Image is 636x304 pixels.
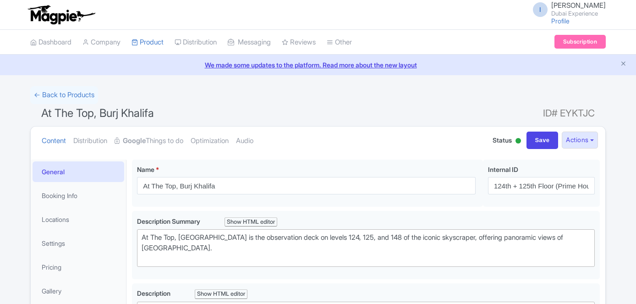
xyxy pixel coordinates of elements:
[228,30,271,55] a: Messaging
[33,281,124,301] a: Gallery
[526,132,559,149] input: Save
[132,30,164,55] a: Product
[562,132,598,149] button: Actions
[41,106,154,120] span: At The Top, Burj Khalifa
[30,86,98,104] a: ← Back to Products
[551,11,606,17] small: Dubai Experience
[551,17,570,25] a: Profile
[533,2,548,17] span: I
[191,127,229,155] a: Optimization
[493,135,512,145] span: Status
[554,35,606,49] a: Subscription
[514,134,523,149] div: Active
[620,59,627,70] button: Close announcement
[137,289,172,297] span: Description
[123,136,146,146] strong: Google
[327,30,352,55] a: Other
[236,127,253,155] a: Audio
[115,127,183,155] a: GoogleThings to do
[175,30,217,55] a: Distribution
[488,166,518,173] span: Internal ID
[33,233,124,254] a: Settings
[33,209,124,230] a: Locations
[33,185,124,206] a: Booking Info
[543,104,595,122] span: ID# EYKTJC
[82,30,121,55] a: Company
[30,30,71,55] a: Dashboard
[42,127,66,155] a: Content
[137,166,154,173] span: Name
[26,5,97,25] img: logo-ab69f6fb50320c5b225c76a69d11143b.png
[142,232,590,264] div: At The Top, [GEOGRAPHIC_DATA] is the observation deck on levels 124, 125, and 148 of the iconic s...
[225,217,277,227] div: Show HTML editor
[282,30,316,55] a: Reviews
[195,289,247,299] div: Show HTML editor
[527,2,606,17] a: I [PERSON_NAME] Dubai Experience
[33,257,124,277] a: Pricing
[551,1,606,10] span: [PERSON_NAME]
[137,217,202,225] span: Description Summary
[33,161,124,182] a: General
[5,60,631,70] a: We made some updates to the platform. Read more about the new layout
[73,127,107,155] a: Distribution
